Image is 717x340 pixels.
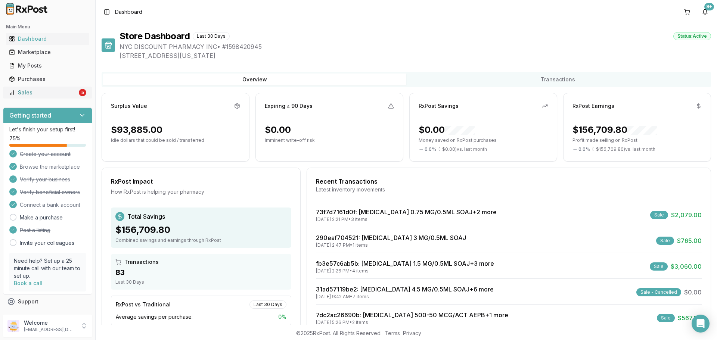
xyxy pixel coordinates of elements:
[6,32,89,46] a: Dashboard
[115,8,142,16] nav: breadcrumb
[265,124,291,136] div: $0.00
[193,32,230,40] div: Last 30 Days
[20,150,71,158] span: Create your account
[406,74,710,85] button: Transactions
[103,74,406,85] button: Overview
[24,319,76,327] p: Welcome
[20,163,80,171] span: Browse the marketplace
[419,102,459,110] div: RxPost Savings
[119,30,190,42] h1: Store Dashboard
[115,8,142,16] span: Dashboard
[316,311,508,319] a: 7dc2ac26690b: [MEDICAL_DATA] 500-50 MCG/ACT AEPB+1 more
[403,330,421,336] a: Privacy
[438,146,487,152] span: ( - $0.00 ) vs. last month
[316,186,702,193] div: Latest inventory movements
[677,236,702,245] span: $765.00
[111,124,162,136] div: $93,885.00
[316,268,494,274] div: [DATE] 2:26 PM • 4 items
[115,279,287,285] div: Last 30 Days
[636,288,681,296] div: Sale - Cancelled
[671,210,702,219] span: $2,079.00
[3,308,92,322] button: Feedback
[3,60,92,72] button: My Posts
[119,42,711,51] span: NYC DISCOUNT PHARMACY INC • # 1598420945
[20,188,80,196] span: Verify beneficial owners
[115,224,287,236] div: $156,709.80
[9,89,77,96] div: Sales
[116,313,193,321] span: Average savings per purchase:
[265,102,313,110] div: Expiring ≤ 90 Days
[316,234,466,241] a: 290eaf704521: [MEDICAL_DATA] 3 MG/0.5ML SOAJ
[678,314,702,322] span: $567.00
[20,239,74,247] a: Invite your colleagues
[14,280,43,286] a: Book a call
[692,315,710,333] div: Open Intercom Messenger
[111,188,291,196] div: How RxPost is helping your pharmacy
[578,146,590,152] span: 0.0 %
[119,51,711,60] span: [STREET_ADDRESS][US_STATE]
[385,330,400,336] a: Terms
[111,177,291,186] div: RxPost Impact
[9,49,86,56] div: Marketplace
[20,176,70,183] span: Verify your business
[6,46,89,59] a: Marketplace
[671,262,702,271] span: $3,060.00
[6,59,89,72] a: My Posts
[6,72,89,86] a: Purchases
[3,87,92,99] button: Sales5
[657,314,675,322] div: Sale
[650,262,668,271] div: Sale
[9,75,86,83] div: Purchases
[3,3,51,15] img: RxPost Logo
[419,124,475,136] div: $0.00
[278,313,286,321] span: 0 %
[111,102,147,110] div: Surplus Value
[572,124,657,136] div: $156,709.80
[673,32,711,40] div: Status: Active
[704,3,714,10] div: 9+
[7,320,19,332] img: User avatar
[115,267,287,278] div: 83
[425,146,436,152] span: 0.0 %
[18,311,43,319] span: Feedback
[592,146,655,152] span: ( - $156,709.80 ) vs. last month
[9,62,86,69] div: My Posts
[111,137,240,143] p: Idle dollars that could be sold / transferred
[9,111,51,120] h3: Getting started
[20,214,63,221] a: Make a purchase
[572,102,614,110] div: RxPost Earnings
[14,257,81,280] p: Need help? Set up a 25 minute call with our team to set up.
[3,46,92,58] button: Marketplace
[3,33,92,45] button: Dashboard
[316,208,497,216] a: 73f7d7161d0f: [MEDICAL_DATA] 0.75 MG/0.5ML SOAJ+2 more
[127,212,165,221] span: Total Savings
[650,211,668,219] div: Sale
[6,86,89,99] a: Sales5
[316,260,494,267] a: fb3e57c6ab5b: [MEDICAL_DATA] 1.5 MG/0.5ML SOAJ+3 more
[419,137,548,143] p: Money saved on RxPost purchases
[699,6,711,18] button: 9+
[316,294,494,300] div: [DATE] 9:42 AM • 7 items
[20,227,50,234] span: Post a listing
[9,35,86,43] div: Dashboard
[316,216,497,222] div: [DATE] 2:21 PM • 3 items
[124,258,159,266] span: Transactions
[9,126,86,133] p: Let's finish your setup first!
[115,237,287,243] div: Combined savings and earnings through RxPost
[116,301,171,308] div: RxPost vs Traditional
[249,300,286,309] div: Last 30 Days
[3,295,92,308] button: Support
[316,177,702,186] div: Recent Transactions
[24,327,76,333] p: [EMAIL_ADDRESS][DOMAIN_NAME]
[316,242,466,248] div: [DATE] 2:47 PM • 1 items
[656,237,674,245] div: Sale
[3,73,92,85] button: Purchases
[316,286,494,293] a: 31ad57119be2: [MEDICAL_DATA] 4.5 MG/0.5ML SOAJ+6 more
[572,137,702,143] p: Profit made selling on RxPost
[9,135,21,142] span: 75 %
[265,137,394,143] p: Imminent write-off risk
[6,24,89,30] h2: Main Menu
[79,89,86,96] div: 5
[20,201,80,209] span: Connect a bank account
[684,288,702,297] span: $0.00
